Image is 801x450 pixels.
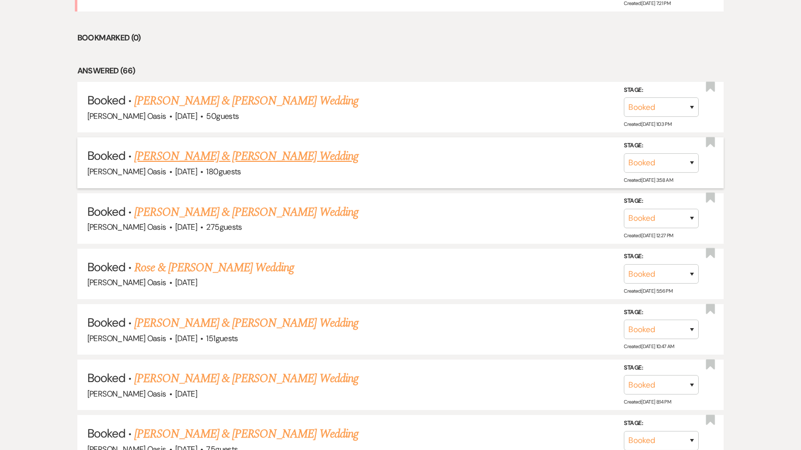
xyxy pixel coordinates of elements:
label: Stage: [624,307,699,318]
span: [PERSON_NAME] Oasis [87,389,166,399]
label: Stage: [624,85,699,96]
a: Rose & [PERSON_NAME] Wedding [134,259,294,277]
a: [PERSON_NAME] & [PERSON_NAME] Wedding [134,92,358,110]
a: [PERSON_NAME] & [PERSON_NAME] Wedding [134,314,358,332]
span: Created: [DATE] 8:14 PM [624,399,671,405]
span: Booked [87,370,125,386]
span: Booked [87,148,125,163]
label: Stage: [624,196,699,207]
span: 151 guests [206,333,238,344]
li: Bookmarked (0) [77,31,724,44]
span: [DATE] [175,277,197,288]
span: [PERSON_NAME] Oasis [87,277,166,288]
span: 50 guests [206,111,239,121]
span: [DATE] [175,111,197,121]
span: Booked [87,426,125,441]
label: Stage: [624,251,699,262]
span: [DATE] [175,166,197,177]
a: [PERSON_NAME] & [PERSON_NAME] Wedding [134,147,358,165]
span: Booked [87,204,125,219]
label: Stage: [624,418,699,429]
span: [DATE] [175,333,197,344]
a: [PERSON_NAME] & [PERSON_NAME] Wedding [134,203,358,221]
span: [PERSON_NAME] Oasis [87,111,166,121]
label: Stage: [624,363,699,374]
span: Booked [87,315,125,330]
span: Created: [DATE] 3:58 AM [624,177,673,183]
span: [PERSON_NAME] Oasis [87,222,166,232]
span: [DATE] [175,389,197,399]
a: [PERSON_NAME] & [PERSON_NAME] Wedding [134,425,358,443]
label: Stage: [624,140,699,151]
span: [PERSON_NAME] Oasis [87,166,166,177]
span: Booked [87,92,125,108]
span: Created: [DATE] 1:03 PM [624,121,671,127]
a: [PERSON_NAME] & [PERSON_NAME] Wedding [134,370,358,388]
span: Booked [87,259,125,275]
span: Created: [DATE] 5:56 PM [624,288,672,294]
li: Answered (66) [77,64,724,77]
span: Created: [DATE] 12:27 PM [624,232,673,239]
span: [DATE] [175,222,197,232]
span: 275 guests [206,222,242,232]
span: Created: [DATE] 10:47 AM [624,343,674,350]
span: [PERSON_NAME] Oasis [87,333,166,344]
span: 180 guests [206,166,241,177]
